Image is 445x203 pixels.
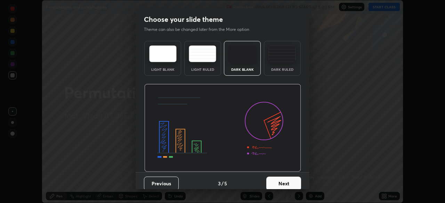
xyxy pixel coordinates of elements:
img: lightRuledTheme.5fabf969.svg [189,45,216,62]
h4: / [221,180,224,187]
img: darkRuledTheme.de295e13.svg [268,45,296,62]
img: darkTheme.f0cc69e5.svg [229,45,256,62]
p: Theme can also be changed later from the More option [144,26,257,33]
div: Light Ruled [189,68,217,71]
img: lightTheme.e5ed3b09.svg [149,45,177,62]
button: Previous [144,177,179,191]
button: Next [266,177,301,191]
h4: 3 [218,180,221,187]
div: Dark Ruled [268,68,296,71]
div: Dark Blank [228,68,256,71]
img: darkThemeBanner.d06ce4a2.svg [144,84,301,172]
h2: Choose your slide theme [144,15,223,24]
div: Light Blank [149,68,177,71]
h4: 5 [224,180,227,187]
